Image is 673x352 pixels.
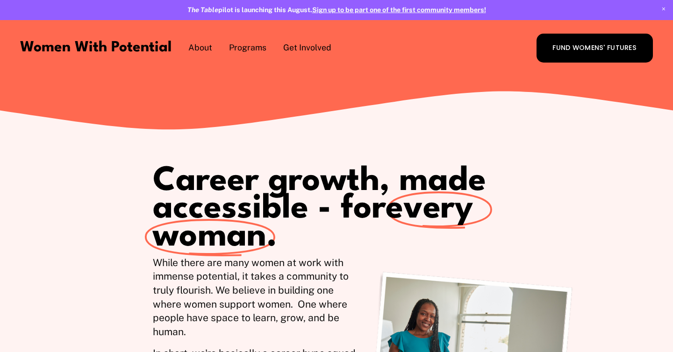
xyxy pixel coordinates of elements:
[188,42,212,55] a: folder dropdown
[153,168,573,251] h1: Career growth, made accessible - for .
[229,42,266,54] span: Programs
[153,256,360,339] p: While there are many women at work with immense potential, it takes a community to truly flourish...
[187,6,218,14] em: The Table
[187,6,312,14] strong: pilot is launching this August.
[283,42,331,55] a: folder dropdown
[283,42,331,54] span: Get Involved
[229,42,266,55] a: folder dropdown
[20,41,172,55] a: Women With Potential
[188,42,212,54] span: About
[312,6,486,14] a: Sign up to be part one of the first community members!
[153,192,482,253] span: every woman
[537,34,653,63] a: FUND WOMENS' FUTURES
